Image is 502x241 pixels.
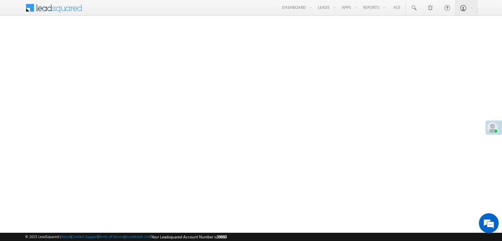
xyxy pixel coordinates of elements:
[25,234,227,240] span: © 2025 LeadSquared | | | | |
[72,234,98,239] a: Contact Support
[99,234,124,239] a: Terms of Service
[125,234,151,239] a: Acceptable Use
[217,234,227,239] span: 39660
[151,234,227,239] span: Your Leadsquared Account Number is
[61,234,71,239] a: About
